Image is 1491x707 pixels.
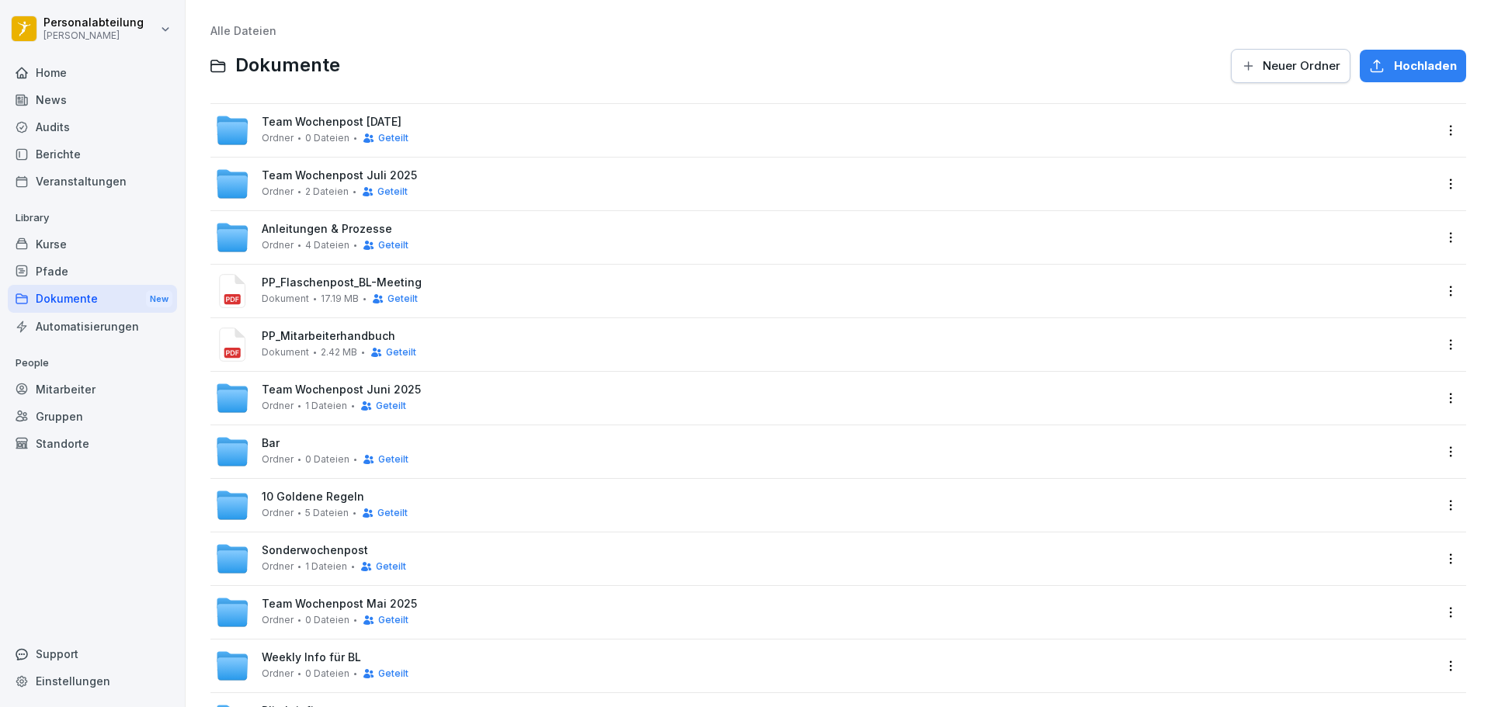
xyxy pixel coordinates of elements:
[262,615,294,626] span: Ordner
[377,186,408,197] span: Geteilt
[8,640,177,667] div: Support
[215,649,1434,683] a: Weekly Info für BLOrdner0 DateienGeteilt
[8,313,177,340] a: Automatisierungen
[378,240,408,251] span: Geteilt
[262,400,294,411] span: Ordner
[8,376,177,403] a: Mitarbeiter
[262,544,368,557] span: Sonderwochenpost
[262,561,294,572] span: Ordner
[378,668,408,679] span: Geteilt
[8,168,177,195] a: Veranstaltungen
[378,133,408,144] span: Geteilt
[262,186,294,197] span: Ordner
[1394,57,1457,75] span: Hochladen
[215,542,1434,576] a: SonderwochenpostOrdner1 DateienGeteilt
[8,113,177,140] a: Audits
[215,488,1434,522] a: 10 Goldene RegelnOrdner5 DateienGeteilt
[1231,49,1350,83] button: Neuer Ordner
[262,437,280,450] span: Bar
[262,490,364,504] span: 10 Goldene Regeln
[8,258,177,285] a: Pfade
[305,240,349,251] span: 4 Dateien
[305,615,349,626] span: 0 Dateien
[262,240,294,251] span: Ordner
[262,454,294,465] span: Ordner
[262,116,401,129] span: Team Wochenpost [DATE]
[235,54,340,77] span: Dokumente
[215,595,1434,629] a: Team Wochenpost Mai 2025Ordner0 DateienGeteilt
[8,59,177,86] a: Home
[305,133,349,144] span: 0 Dateien
[262,598,417,611] span: Team Wochenpost Mai 2025
[1360,50,1466,82] button: Hochladen
[262,169,417,182] span: Team Wochenpost Juli 2025
[215,220,1434,255] a: Anleitungen & ProzesseOrdner4 DateienGeteilt
[262,508,294,518] span: Ordner
[376,400,406,411] span: Geteilt
[305,508,349,518] span: 5 Dateien
[305,454,349,465] span: 0 Dateien
[210,24,276,37] a: Alle Dateien
[388,293,418,304] span: Geteilt
[305,668,349,679] span: 0 Dateien
[262,276,1434,289] span: PP_Flaschenpost_BL-Meeting
[262,668,294,679] span: Ordner
[262,651,361,664] span: Weekly Info für BL
[215,167,1434,201] a: Team Wochenpost Juli 2025Ordner2 DateienGeteilt
[215,113,1434,147] a: Team Wochenpost [DATE]Ordner0 DateienGeteilt
[43,16,144,29] p: Personalabteilung
[8,140,177,168] a: Berichte
[378,615,408,626] span: Geteilt
[305,400,347,411] span: 1 Dateien
[8,430,177,457] a: Standorte
[43,30,144,41] p: [PERSON_NAME]
[262,383,421,397] span: Team Wochenpost Juni 2025
[1263,57,1340,75] span: Neuer Ordner
[8,285,177,314] a: DokumenteNew
[305,561,347,572] span: 1 Dateien
[262,330,1434,343] span: PP_Mitarbeiterhandbuch
[262,223,392,236] span: Anleitungen & Prozesse
[321,347,357,358] span: 2.42 MB
[8,230,177,258] a: Kurse
[321,293,359,304] span: 17.19 MB
[8,351,177,376] p: People
[215,435,1434,469] a: BarOrdner0 DateienGeteilt
[8,667,177,695] a: Einstellungen
[386,347,416,358] span: Geteilt
[8,403,177,430] a: Gruppen
[305,186,349,197] span: 2 Dateien
[8,206,177,230] p: Library
[376,561,406,572] span: Geteilt
[8,86,177,113] a: News
[377,508,408,518] span: Geteilt
[378,454,408,465] span: Geteilt
[215,381,1434,415] a: Team Wochenpost Juni 2025Ordner1 DateienGeteilt
[262,293,309,304] span: Dokument
[146,290,172,308] div: New
[8,285,177,314] div: Dokumente
[262,347,309,358] span: Dokument
[262,133,294,144] span: Ordner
